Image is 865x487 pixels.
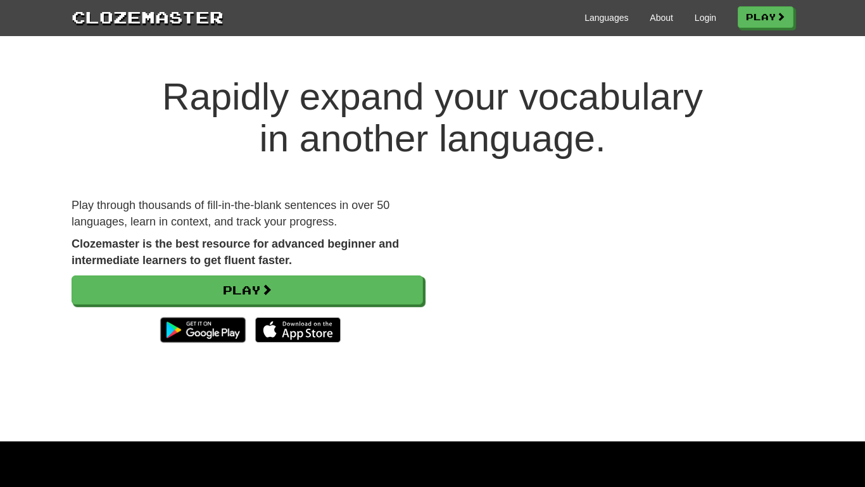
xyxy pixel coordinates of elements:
[738,6,793,28] a: Play
[255,317,341,343] img: Download_on_the_App_Store_Badge_US-UK_135x40-25178aeef6eb6b83b96f5f2d004eda3bffbb37122de64afbaef7...
[72,198,423,230] p: Play through thousands of fill-in-the-blank sentences in over 50 languages, learn in context, and...
[584,11,628,24] a: Languages
[650,11,673,24] a: About
[695,11,716,24] a: Login
[72,237,399,267] strong: Clozemaster is the best resource for advanced beginner and intermediate learners to get fluent fa...
[154,311,252,349] img: Get it on Google Play
[72,275,423,305] a: Play
[72,5,224,28] a: Clozemaster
